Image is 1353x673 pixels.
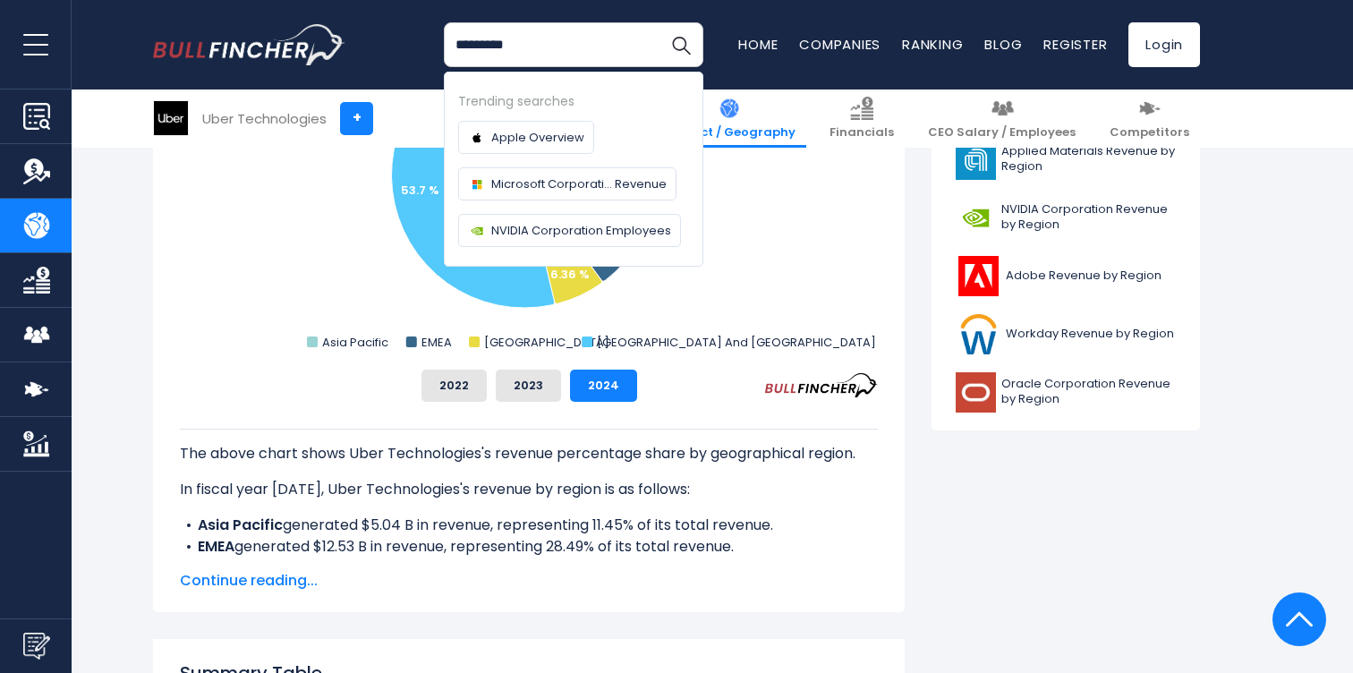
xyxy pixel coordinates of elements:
div: Uber Technologies [202,108,327,129]
a: Oracle Corporation Revenue by Region [945,368,1187,417]
span: Apple Overview [491,128,584,147]
a: NVIDIA Corporation Revenue by Region [945,193,1187,243]
span: Financials [830,125,894,141]
button: Search [659,22,703,67]
a: Register [1043,35,1107,54]
a: Login [1128,22,1200,67]
a: Ranking [902,35,963,54]
img: Company logo [468,175,486,193]
img: NVDA logo [956,198,996,238]
a: Companies [799,35,881,54]
img: bullfincher logo [153,24,345,65]
text: [GEOGRAPHIC_DATA] And [GEOGRAPHIC_DATA] [597,334,876,351]
a: Financials [819,89,905,148]
text: 53.7 % [401,182,439,199]
button: 2023 [496,370,561,402]
a: Workday Revenue by Region [945,310,1187,359]
span: Competitors [1110,125,1189,141]
a: Microsoft Corporati... Revenue [458,167,676,200]
a: CEO Salary / Employees [917,89,1086,148]
text: 6.36 % [550,266,590,283]
span: Adobe Revenue by Region [1006,268,1162,284]
a: Blog [984,35,1022,54]
a: NVIDIA Corporation Employees [458,214,681,247]
span: CEO Salary / Employees [928,125,1076,141]
span: Applied Materials Revenue by Region [1001,144,1176,175]
a: Adobe Revenue by Region [945,251,1187,301]
img: UBER logo [154,101,188,135]
span: NVIDIA Corporation Employees [491,221,671,240]
img: ORCL logo [956,372,996,413]
button: 2022 [421,370,487,402]
li: generated $5.04 B in revenue, representing 11.45% of its total revenue. [180,515,878,536]
a: + [340,102,373,135]
div: Trending searches [458,91,689,112]
b: [GEOGRAPHIC_DATA] [198,558,358,578]
span: Oracle Corporation Revenue by Region [1001,377,1176,407]
span: Workday Revenue by Region [1006,327,1174,342]
text: [GEOGRAPHIC_DATA] [484,334,609,351]
img: ADBE logo [956,256,1000,296]
a: Product / Geography [652,89,806,148]
a: Applied Materials Revenue by Region [945,135,1187,184]
span: NVIDIA Corporation Revenue by Region [1001,202,1176,233]
button: 2024 [570,370,637,402]
b: Asia Pacific [198,515,283,535]
img: WDAY logo [956,314,1000,354]
text: Asia Pacific [322,334,388,351]
p: In fiscal year [DATE], Uber Technologies's revenue by region is as follows: [180,479,878,500]
text: EMEA [421,334,452,351]
li: generated $2.80 B in revenue, representing 6.36% of its total revenue. [180,558,878,579]
span: Continue reading... [180,570,878,592]
a: Go to homepage [153,24,345,65]
img: Company logo [468,129,486,147]
img: AMAT logo [956,140,996,180]
a: Competitors [1099,89,1200,148]
p: The above chart shows Uber Technologies's revenue percentage share by geographical region. [180,443,878,464]
img: Company logo [468,222,486,240]
b: EMEA [198,536,234,557]
li: generated $12.53 B in revenue, representing 28.49% of its total revenue. [180,536,878,558]
span: Microsoft Corporati... Revenue [491,175,667,193]
a: Home [738,35,778,54]
a: Apple Overview [458,121,594,154]
span: Product / Geography [663,125,796,141]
